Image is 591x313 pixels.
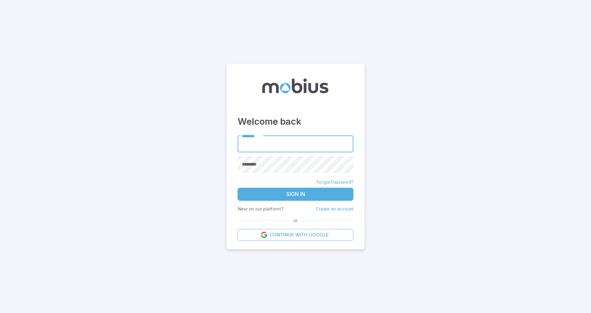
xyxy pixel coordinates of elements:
h3: Welcome back [238,115,353,128]
a: Create an account [316,206,353,211]
a: Continue with Google [238,229,353,241]
a: Forgot Password? [317,179,353,185]
span: or [292,217,299,224]
button: Sign In [238,188,353,201]
p: New on our platform? [238,206,283,212]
